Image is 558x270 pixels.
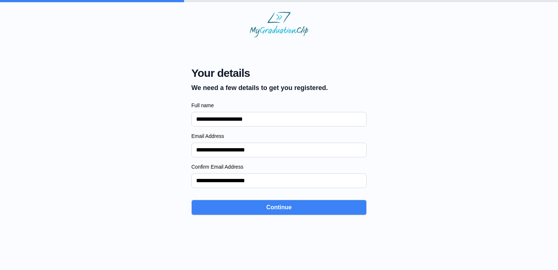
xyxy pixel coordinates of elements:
[191,102,367,109] label: Full name
[191,83,328,93] p: We need a few details to get you registered.
[191,132,367,140] label: Email Address
[250,12,308,37] img: MyGraduationClip
[191,163,367,170] label: Confirm Email Address
[191,200,367,215] button: Continue
[191,67,328,80] span: Your details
